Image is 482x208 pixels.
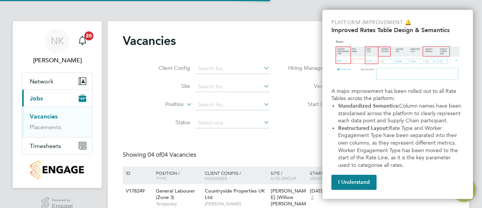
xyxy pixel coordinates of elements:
span: Manager [205,175,227,181]
span: 20 [84,31,93,40]
div: Client Config / [203,166,269,185]
span: Vendors [310,175,331,181]
span: 04 of [148,151,161,159]
nav: Main navigation [13,21,102,188]
span: Type [156,175,166,181]
div: [DATE] [310,188,359,194]
span: General Labourer (Zone 3) [156,188,195,200]
span: Powered by [52,197,73,203]
input: Search for... [195,100,270,110]
h2: Improved Rates Table Design & Semantics [331,26,464,34]
label: Vendor [288,83,332,89]
span: Timesheets [30,142,61,149]
input: Search for... [195,63,270,74]
label: Status [147,119,190,126]
p: A major improvement has been rolled out to all Rate Tables across the platform: [331,88,464,102]
label: Hiring Manager [282,65,325,72]
span: Network [30,78,53,85]
label: Position [140,101,184,108]
a: Go to account details [22,29,93,65]
div: ID [124,166,150,179]
span: [PERSON_NAME] [205,201,267,207]
button: I Understand [331,175,377,190]
img: countryside-properties-logo-retina.png [31,160,84,179]
div: Showing [123,151,198,159]
div: Site / [269,166,308,185]
label: Site [147,83,190,89]
img: Updated Rates Table Design & Semantics [331,37,464,85]
span: 2 [310,194,315,201]
span: Column names have been standarised across the platform to clearly represent each data point and S... [338,103,463,124]
span: Rate Type and Worker Engagement Type have been separated into their own columns, as they represen... [338,125,459,168]
h2: Vacancies [123,33,176,48]
span: Neil Kendrick [22,56,93,65]
p: Platform Improvement 🔔 [331,19,464,26]
a: Go to home page [22,160,93,179]
span: 04 Vacancies [148,151,196,159]
div: V178249 [124,184,150,198]
input: Select one [195,118,270,128]
span: Site Group [271,175,296,181]
span: NK [51,36,64,46]
input: Search for... [195,82,270,92]
div: Start / [308,166,361,185]
strong: Standardized Semantics: [338,103,399,109]
div: Position / [150,166,203,185]
strong: Restructured Layout: [338,125,389,131]
span: Countryside Properties UK Ltd [205,188,265,200]
label: Start Date [288,101,332,108]
span: Temporary [156,201,201,207]
span: Jobs [30,95,43,102]
a: Placements [30,123,61,131]
a: Vacancies [30,113,58,120]
div: Improved Rate Table Semantics [322,10,473,199]
label: Client Config [147,65,190,71]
